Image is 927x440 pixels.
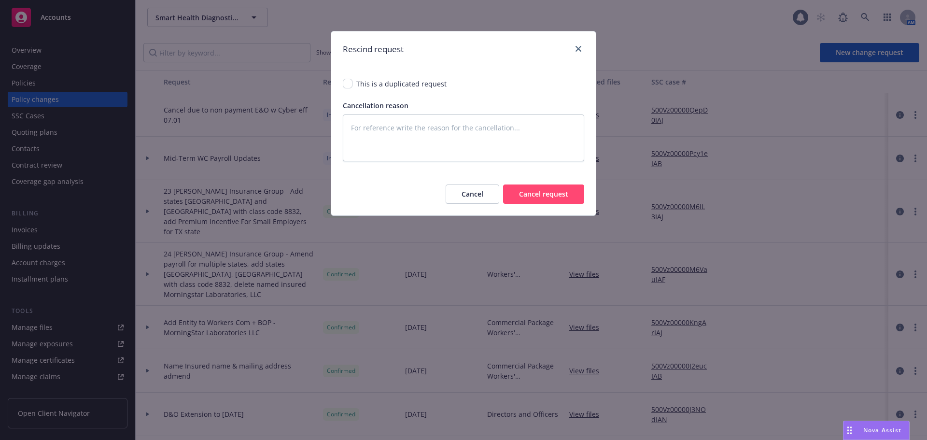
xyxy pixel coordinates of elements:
a: close [573,43,584,55]
span: Nova Assist [863,426,901,434]
span: Cancellation reason [343,101,408,110]
span: This is a duplicated request [356,79,447,89]
button: Nova Assist [843,421,910,440]
button: Cancel [446,185,499,204]
div: Drag to move [843,421,856,440]
h1: Rescind request [343,43,404,56]
button: Cancel request [503,185,584,204]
